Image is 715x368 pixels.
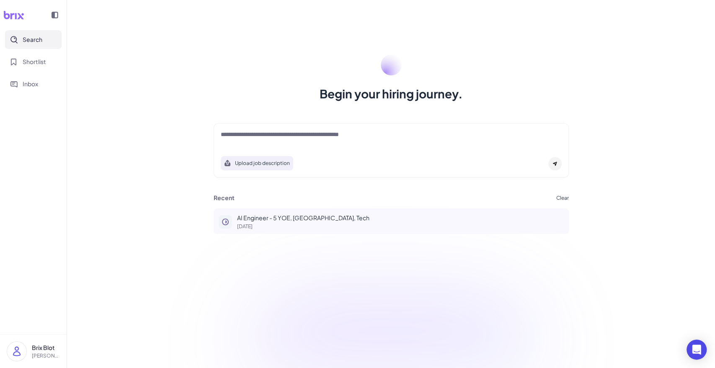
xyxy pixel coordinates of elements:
[5,75,62,93] button: Inbox
[556,196,569,201] button: Clear
[23,35,42,44] span: Search
[214,208,569,234] button: AI Engineer - 5 YOE, [GEOGRAPHIC_DATA], Tech[DATE]
[237,214,564,222] p: AI Engineer - 5 YOE, [GEOGRAPHIC_DATA], Tech
[5,30,62,49] button: Search
[687,340,707,360] div: Open Intercom Messenger
[32,352,60,360] p: [PERSON_NAME][EMAIL_ADDRESS][DOMAIN_NAME]
[7,342,26,361] img: user_logo.png
[214,194,235,202] h3: Recent
[5,52,62,71] button: Shortlist
[32,343,60,352] p: Brix Blot
[23,57,46,66] span: Shortlist
[320,85,463,102] h1: Begin your hiring journey.
[237,224,564,229] p: [DATE]
[23,80,38,88] span: Inbox
[221,156,293,170] button: Search using job description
